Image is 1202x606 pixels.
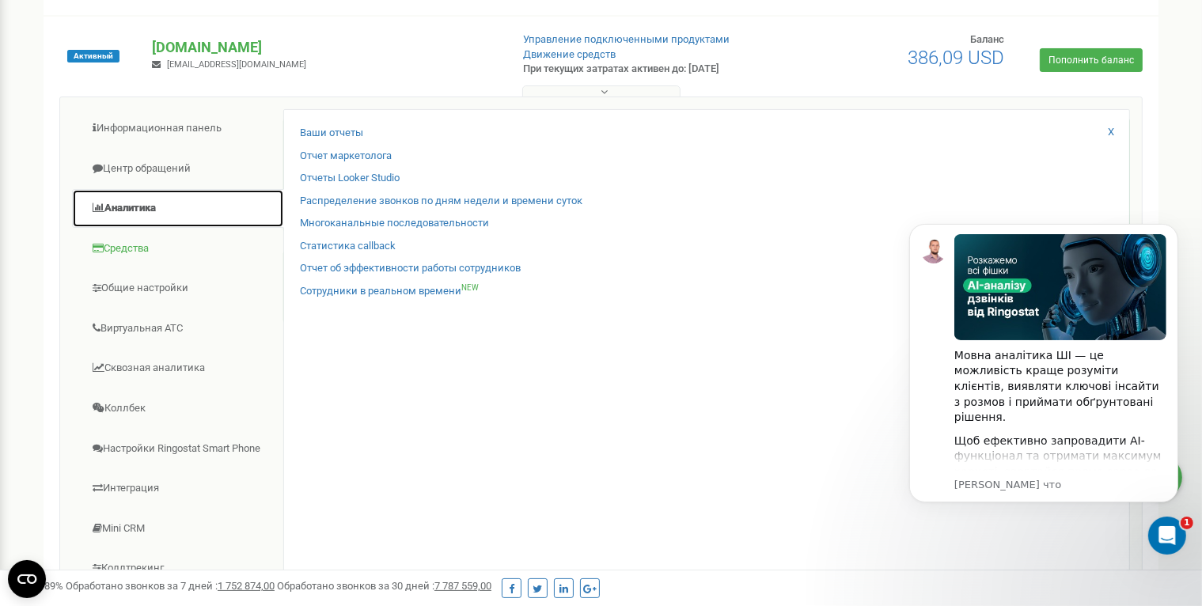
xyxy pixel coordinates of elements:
a: Пополнить баланс [1040,48,1143,72]
iframe: Intercom live chat [1148,517,1186,555]
a: Виртуальная АТС [72,309,284,348]
a: Интеграция [72,469,284,508]
a: Сквозная аналитика [72,349,284,388]
a: Многоканальные последовательности [300,216,489,231]
span: 1 [1181,517,1193,529]
a: Центр обращений [72,150,284,188]
p: [DOMAIN_NAME] [152,37,497,58]
a: Движение средств [523,48,616,60]
sup: NEW [461,283,479,292]
span: Активный [67,50,119,62]
a: Информационная панель [72,109,284,148]
u: 1 752 874,00 [218,580,275,592]
span: Обработано звонков за 30 дней : [277,580,491,592]
a: Отчет маркетолога [300,149,392,164]
a: Управление подключенными продуктами [523,33,730,45]
a: Сотрудники в реальном времениNEW [300,284,479,299]
span: Баланс [970,33,1004,45]
a: Средства [72,229,284,268]
a: Отчеты Looker Studio [300,171,400,186]
a: Коллтрекинг [72,549,284,588]
a: Настройки Ringostat Smart Phone [72,430,284,468]
a: Статистика callback [300,239,396,254]
a: Коллбек [72,389,284,428]
a: Mini CRM [72,509,284,548]
a: Общие настройки [72,269,284,308]
span: 386,09 USD [908,47,1004,69]
span: Обработано звонков за 7 дней : [66,580,275,592]
u: 7 787 559,00 [434,580,491,592]
a: Распределение звонков по дням недели и времени суток [300,194,582,209]
p: При текущих затратах активен до: [DATE] [523,62,776,77]
span: [EMAIL_ADDRESS][DOMAIN_NAME] [167,59,306,70]
iframe: Intercom notifications сообщение [885,200,1202,563]
a: Аналитика [72,189,284,228]
button: Open CMP widget [8,560,46,598]
a: Отчет об эффективности работы сотрудников [300,261,521,276]
a: X [1108,125,1114,140]
a: Ваши отчеты [300,126,363,141]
